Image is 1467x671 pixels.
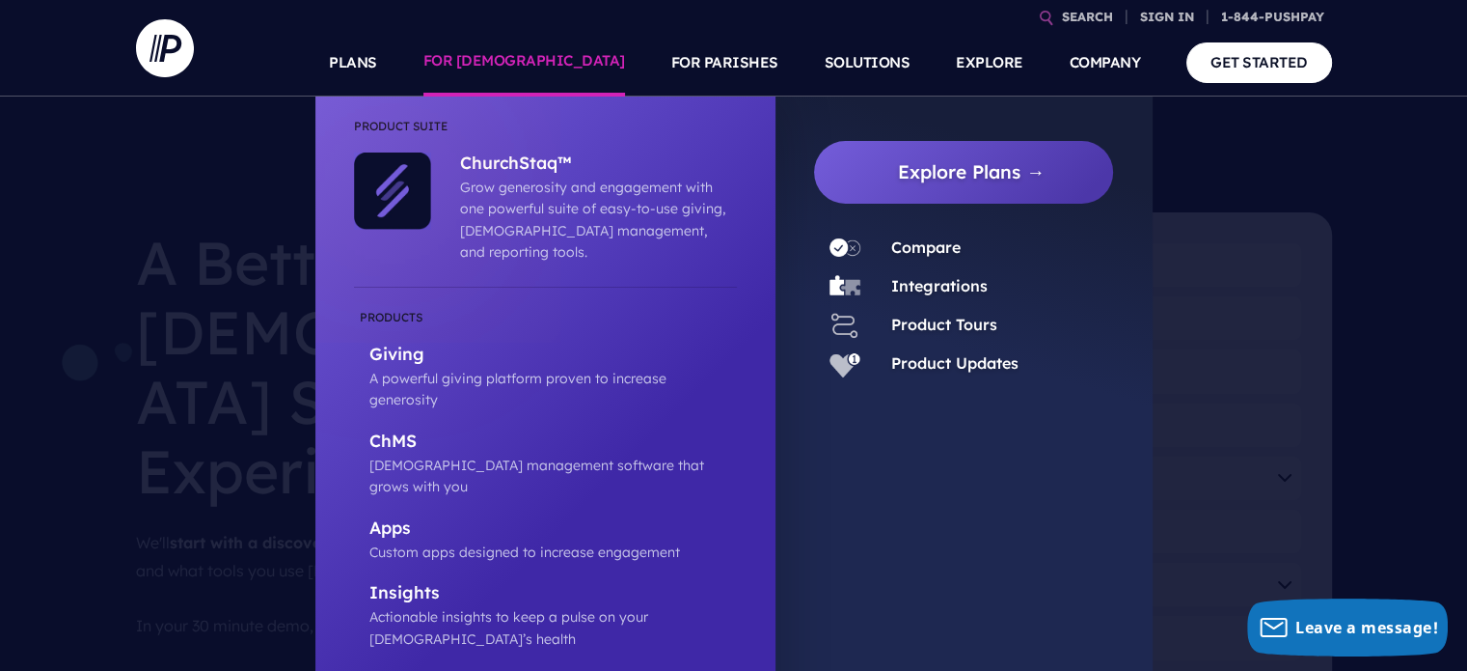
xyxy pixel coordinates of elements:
[891,276,988,295] a: Integrations
[829,233,860,264] img: Compare - Icon
[354,116,737,153] li: Product Suite
[329,29,377,97] a: PLANS
[369,368,737,411] p: A powerful giving platform proven to increase generosity
[814,349,876,379] a: Product Updates - Icon
[891,353,1019,373] a: Product Updates
[1186,42,1332,82] a: GET STARTED
[354,307,737,411] a: Giving A powerful giving platform proven to increase generosity
[423,29,625,97] a: FOR [DEMOGRAPHIC_DATA]
[829,271,860,302] img: Integrations - Icon
[891,238,961,257] a: Compare
[369,431,737,455] p: ChMS
[1247,599,1448,657] button: Leave a message!
[829,310,860,341] img: Product Tours - Icon
[814,271,876,302] a: Integrations - Icon
[369,542,737,563] p: Custom apps designed to increase engagement
[354,431,737,498] a: ChMS [DEMOGRAPHIC_DATA] management software that grows with you
[431,153,727,264] a: ChurchStaq™ Grow generosity and engagement with one powerful suite of easy-to-use giving, [DEMOGR...
[354,153,431,230] img: ChurchStaq™ - Icon
[825,29,910,97] a: SOLUTIONS
[460,153,727,177] p: ChurchStaq™
[671,29,778,97] a: FOR PARISHES
[369,344,737,368] p: Giving
[369,606,737,650] p: Actionable insights to keep a pulse on your [DEMOGRAPHIC_DATA]’s health
[829,141,1114,204] a: Explore Plans →
[369,517,737,542] p: Apps
[1295,617,1438,638] span: Leave a message!
[814,310,876,341] a: Product Tours - Icon
[460,177,727,264] p: Grow generosity and engagement with one powerful suite of easy-to-use giving, [DEMOGRAPHIC_DATA] ...
[956,29,1023,97] a: EXPLORE
[829,349,860,379] img: Product Updates - Icon
[354,517,737,564] a: Apps Custom apps designed to increase engagement
[369,582,737,606] p: Insights
[354,582,737,650] a: Insights Actionable insights to keep a pulse on your [DEMOGRAPHIC_DATA]’s health
[814,233,876,264] a: Compare - Icon
[369,455,737,498] p: [DEMOGRAPHIC_DATA] management software that grows with you
[891,315,997,334] a: Product Tours
[1070,29,1141,97] a: COMPANY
